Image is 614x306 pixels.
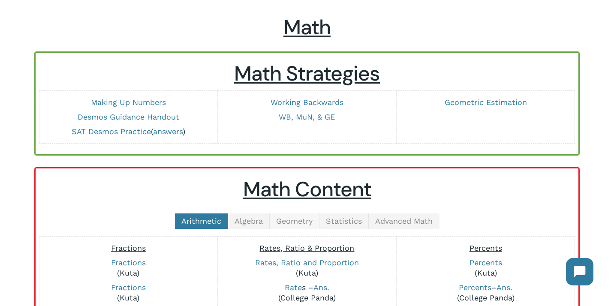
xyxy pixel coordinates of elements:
a: Arithmetic [175,213,228,229]
a: Ans. [497,283,512,292]
p: (Kuta) [44,282,213,303]
span: Rates, Ratio & Proportion [259,243,354,252]
a: Rate [285,283,302,292]
iframe: Chatbot [557,249,602,294]
p: ( ) [44,126,213,137]
a: Fractions [111,258,146,267]
a: answers [153,127,183,136]
a: Algebra [228,213,270,229]
a: Working Backwards [271,98,343,107]
a: Fractions [111,283,146,292]
span: Fractions [111,243,146,252]
a: Percents [459,283,491,292]
u: Math Content [243,176,371,203]
p: – (College Panda) [401,282,570,303]
span: Percents [470,243,502,252]
a: Geometry [270,213,319,229]
span: Statistics [326,216,362,225]
a: Desmos Guidance Handout [78,112,179,121]
p: s – (College Panda) [223,282,392,303]
span: Algebra [235,216,263,225]
span: Math [283,14,331,41]
a: Making Up Numbers [91,98,166,107]
a: Percents [470,258,502,267]
p: (Kuta) [44,258,213,278]
a: SAT Desmos Practice [72,127,151,136]
a: Geometric Estimation [445,98,527,107]
span: Arithmetic [181,216,221,225]
a: Advanced Math [369,213,439,229]
p: (Kuta) [223,258,392,278]
a: WB, MuN, & GE [279,112,335,121]
u: Math Strategies [234,60,380,87]
a: Rates, Ratio and Proportion [255,258,359,267]
p: (Kuta) [401,258,570,278]
span: Advanced Math [375,216,433,225]
a: Ans. [313,283,329,292]
span: Geometry [276,216,313,225]
a: Statistics [319,213,369,229]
